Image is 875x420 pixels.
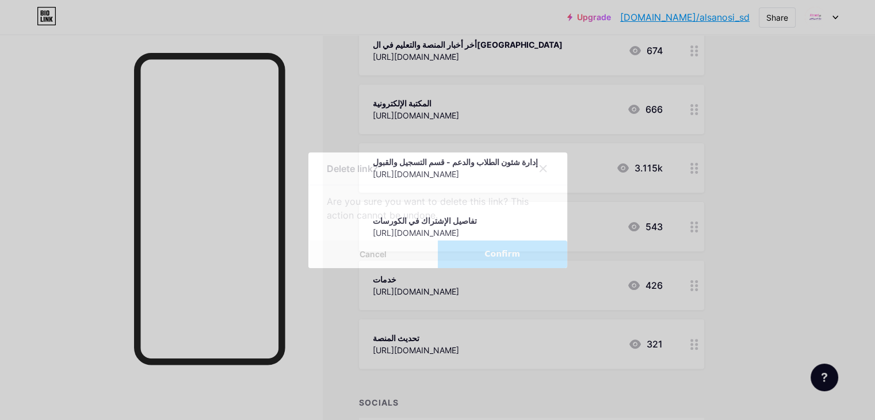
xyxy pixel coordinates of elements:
[327,194,549,222] div: Are you sure you want to delete this link? This action cannot be undone.
[327,162,378,175] div: Delete link?
[484,248,520,260] span: Confirm
[360,249,387,259] span: Cancel
[308,240,438,268] button: Cancel
[438,240,567,268] button: Confirm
